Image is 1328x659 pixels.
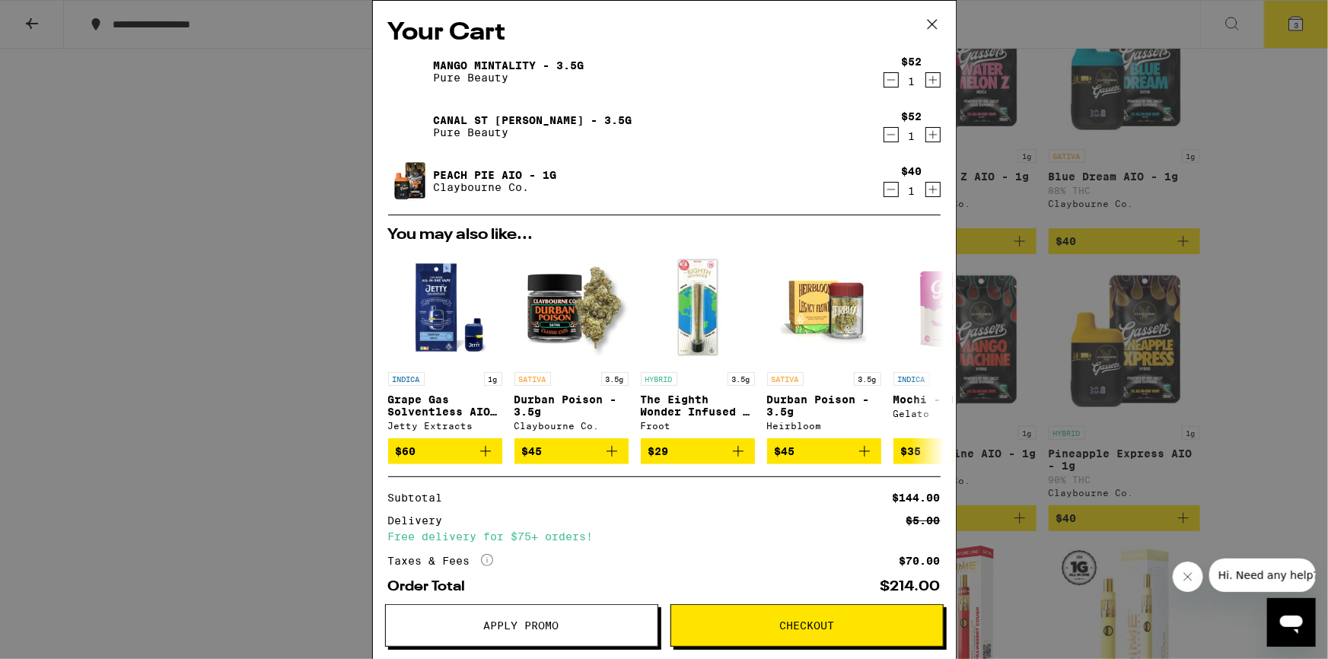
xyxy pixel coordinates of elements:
div: Subtotal [388,492,454,503]
p: 3.5g [601,372,629,386]
button: Decrement [884,182,899,197]
button: Add to bag [388,438,502,464]
div: $144.00 [893,492,941,503]
div: $5.00 [906,515,941,526]
img: Peach Pie AIO - 1g [388,160,431,202]
img: Mango Mintality - 3.5g [388,50,431,93]
p: INDICA [388,372,425,386]
img: Gelato - Mochi - 3.5g [893,250,1008,365]
p: 3.5g [728,372,755,386]
img: Claybourne Co. - Durban Poison - 3.5g [514,250,629,365]
div: Order Total [388,580,476,594]
div: Taxes & Fees [388,554,493,568]
p: Claybourne Co. [434,181,557,193]
h2: Your Cart [388,16,941,50]
span: $45 [522,445,543,457]
a: Open page for Durban Poison - 3.5g from Heirbloom [767,250,881,438]
button: Decrement [884,72,899,88]
button: Increment [925,72,941,88]
span: Checkout [779,620,834,631]
div: 1 [902,130,922,142]
img: Heirbloom - Durban Poison - 3.5g [767,250,881,365]
div: Jetty Extracts [388,421,502,431]
div: Claybourne Co. [514,421,629,431]
p: INDICA [893,372,930,386]
a: Open page for Mochi - 3.5g from Gelato [893,250,1008,438]
span: $45 [775,445,795,457]
p: SATIVA [767,372,804,386]
div: Gelato [893,409,1008,419]
button: Add to bag [893,438,1008,464]
span: Hi. Need any help? [9,11,110,23]
img: Froot - The Eighth Wonder Infused - 3.5g [641,250,755,365]
p: 3.5g [854,372,881,386]
p: Durban Poison - 3.5g [767,393,881,418]
p: Grape Gas Solventless AIO - 1g [388,393,502,418]
div: $214.00 [881,580,941,594]
button: Increment [925,182,941,197]
button: Add to bag [767,438,881,464]
img: Jetty Extracts - Grape Gas Solventless AIO - 1g [388,250,502,365]
h2: You may also like... [388,228,941,243]
p: Mochi - 3.5g [893,393,1008,406]
iframe: Close message [1173,562,1203,592]
p: SATIVA [514,372,551,386]
p: Pure Beauty [434,126,632,138]
div: $52 [902,56,922,68]
button: Checkout [670,604,944,647]
div: Free delivery for $75+ orders! [388,531,941,542]
div: Froot [641,421,755,431]
a: Peach Pie AIO - 1g [434,169,557,181]
span: $35 [901,445,922,457]
p: Pure Beauty [434,72,584,84]
iframe: Message from company [1209,559,1316,592]
span: Apply Promo [484,620,559,631]
button: Increment [925,127,941,142]
span: $60 [396,445,416,457]
a: Mango Mintality - 3.5g [434,59,584,72]
a: Open page for Durban Poison - 3.5g from Claybourne Co. [514,250,629,438]
span: $29 [648,445,669,457]
img: Canal St Runtz - 3.5g [388,105,431,148]
a: Canal St [PERSON_NAME] - 3.5g [434,114,632,126]
a: Open page for The Eighth Wonder Infused - 3.5g from Froot [641,250,755,438]
button: Add to bag [514,438,629,464]
button: Apply Promo [385,604,658,647]
p: HYBRID [641,372,677,386]
p: The Eighth Wonder Infused - 3.5g [641,393,755,418]
div: $40 [902,165,922,177]
p: Durban Poison - 3.5g [514,393,629,418]
div: $52 [902,110,922,123]
iframe: Button to launch messaging window [1267,598,1316,647]
div: Heirbloom [767,421,881,431]
div: $70.00 [900,556,941,566]
p: 1g [484,372,502,386]
button: Add to bag [641,438,755,464]
div: 1 [902,185,922,197]
a: Open page for Grape Gas Solventless AIO - 1g from Jetty Extracts [388,250,502,438]
div: Delivery [388,515,454,526]
button: Decrement [884,127,899,142]
div: 1 [902,75,922,88]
